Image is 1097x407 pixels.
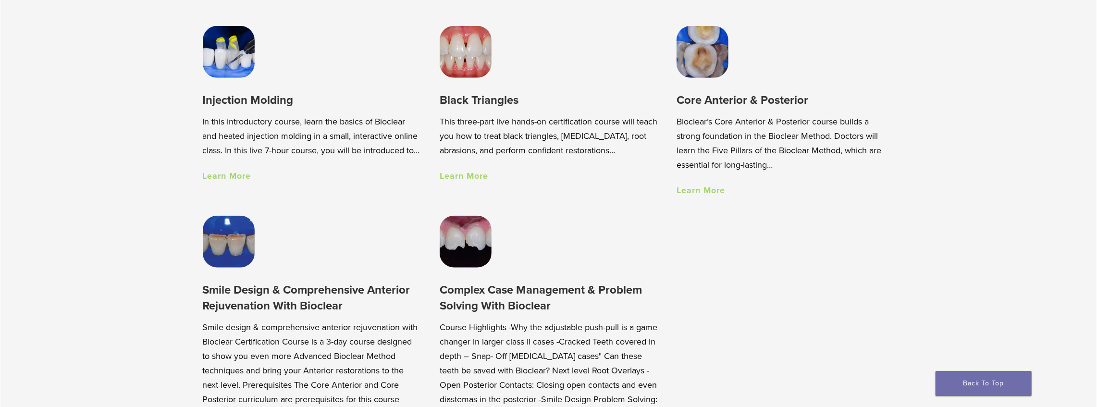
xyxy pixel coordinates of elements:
a: Learn More [677,185,725,196]
p: In this introductory course, learn the basics of Bioclear and heated injection molding in a small... [203,114,420,158]
a: Learn More [440,171,488,181]
h3: Smile Design & Comprehensive Anterior Rejuvenation With Bioclear [203,282,420,314]
h3: Core Anterior & Posterior [677,92,894,108]
a: Back To Top [936,371,1032,396]
h3: Black Triangles [440,92,657,108]
a: Learn More [203,171,251,181]
h3: Complex Case Management & Problem Solving With Bioclear [440,282,657,314]
p: This three-part live hands-on certification course will teach you how to treat black triangles, [... [440,114,657,158]
p: Bioclear’s Core Anterior & Posterior course builds a strong foundation in the Bioclear Method. Do... [677,114,894,172]
h3: Injection Molding [203,92,420,108]
p: Smile design & comprehensive anterior rejuvenation with Bioclear Certification Course is a 3-day ... [203,320,420,407]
